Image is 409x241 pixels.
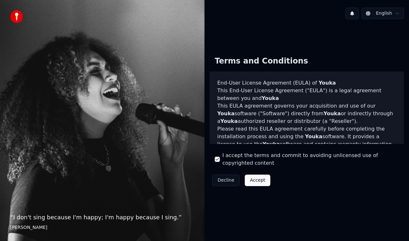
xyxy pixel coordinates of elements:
[319,80,336,86] span: Youka
[245,175,270,186] button: Accept
[263,141,280,147] span: Youka
[217,87,396,102] p: This End-User License Agreement ("EULA") is a legal agreement between you and
[217,125,396,156] p: Please read this EULA agreement carefully before completing the installation process and using th...
[217,79,396,87] h3: End-User License Agreement (EULA) of
[324,110,341,117] span: Youka
[210,51,313,72] div: Terms and Conditions
[222,152,399,167] label: I accept the terms and commit to avoiding unlicensed use of copyrighted content
[305,133,322,139] span: Youka
[217,102,396,125] p: This EULA agreement governs your acquisition and use of our software ("Software") directly from o...
[10,224,194,231] footer: [PERSON_NAME]
[220,118,238,124] span: Youka
[10,213,194,222] p: “ I don't sing because I'm happy; I'm happy because I sing. ”
[217,110,235,117] span: Youka
[10,10,23,23] img: youka
[212,175,240,186] button: Decline
[262,95,279,101] span: Youka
